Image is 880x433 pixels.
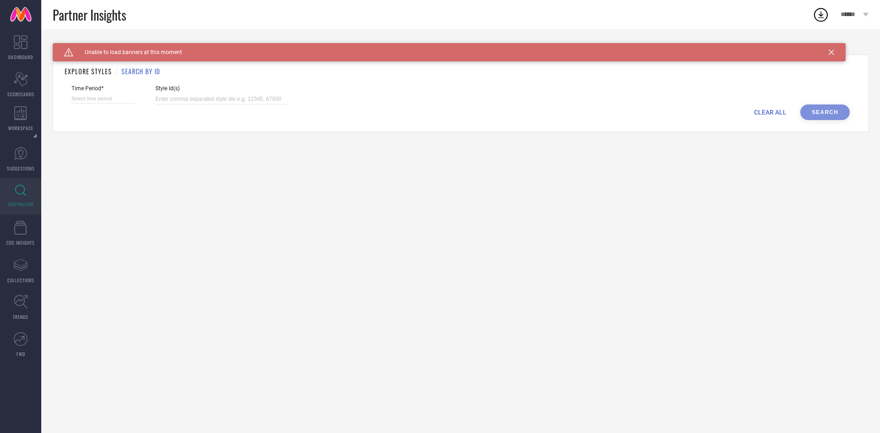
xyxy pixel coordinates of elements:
[65,66,112,76] h1: EXPLORE STYLES
[7,165,35,172] span: SUGGESTIONS
[71,85,135,92] span: Time Period*
[73,49,182,55] span: Unable to load banners at this moment
[7,91,34,98] span: SCORECARDS
[6,239,35,246] span: CDC INSIGHTS
[71,94,135,104] input: Select time period
[13,313,28,320] span: TRENDS
[16,351,25,357] span: FWD
[155,85,288,92] span: Style Id(s)
[754,109,786,116] span: CLEAR ALL
[121,66,160,76] h1: SEARCH BY ID
[813,6,829,23] div: Open download list
[155,94,288,104] input: Enter comma separated style ids e.g. 12345, 67890
[8,125,33,132] span: WORKSPACE
[53,5,126,24] span: Partner Insights
[8,54,33,60] span: DASHBOARD
[7,277,34,284] span: COLLECTIONS
[53,43,869,50] div: Back TO Dashboard
[8,201,33,208] span: INSPIRATION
